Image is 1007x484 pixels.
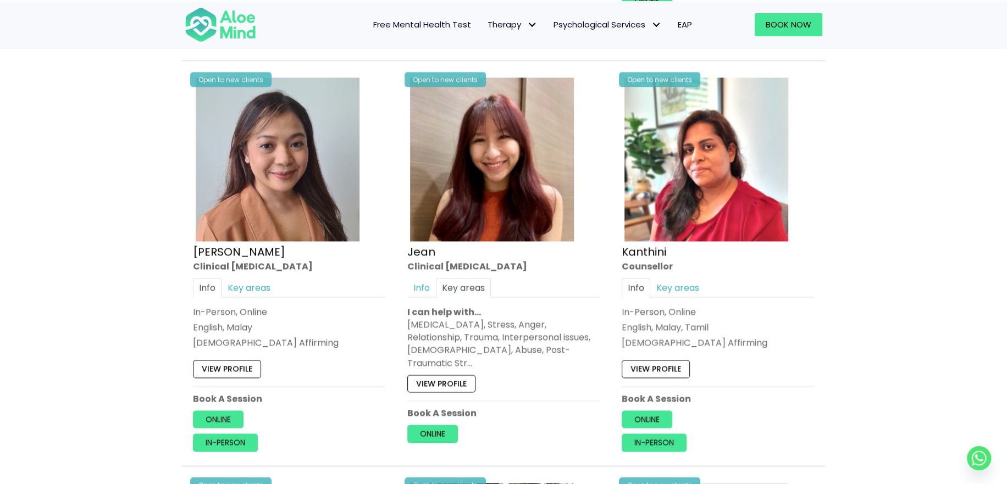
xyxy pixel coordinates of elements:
[407,425,458,442] a: Online
[193,360,261,377] a: View profile
[524,16,540,32] span: Therapy: submenu
[545,13,670,36] a: Psychological ServicesPsychological Services: submenu
[193,278,222,297] a: Info
[755,13,822,36] a: Book Now
[185,7,256,43] img: Aloe mind Logo
[407,375,475,392] a: View profile
[193,305,385,318] div: In-Person, Online
[622,260,814,272] div: Counsellor
[624,77,788,241] img: Kanthini-profile
[650,278,705,297] a: Key areas
[193,260,385,272] div: Clinical [MEDICAL_DATA]
[622,336,814,349] div: [DEMOGRAPHIC_DATA] Affirming
[407,278,436,297] a: Info
[622,244,666,259] a: Kanthini
[622,321,814,333] p: English, Malay, Tamil
[193,433,258,451] a: In-person
[193,392,385,405] p: Book A Session
[436,278,491,297] a: Key areas
[670,13,700,36] a: EAP
[619,72,700,87] div: Open to new clients
[222,278,276,297] a: Key areas
[678,19,692,30] span: EAP
[622,392,814,405] p: Book A Session
[622,305,814,318] div: In-Person, Online
[373,19,471,30] span: Free Mental Health Test
[193,410,244,428] a: Online
[766,19,811,30] span: Book Now
[488,19,537,30] span: Therapy
[193,336,385,349] div: [DEMOGRAPHIC_DATA] Affirming
[648,16,664,32] span: Psychological Services: submenu
[967,446,991,470] a: Whatsapp
[407,244,435,259] a: Jean
[407,305,600,318] p: I can help with…
[554,19,661,30] span: Psychological Services
[622,360,690,377] a: View profile
[479,13,545,36] a: TherapyTherapy: submenu
[410,77,574,241] img: Jean-300×300
[622,433,687,451] a: In-person
[407,407,600,419] p: Book A Session
[407,318,600,369] div: [MEDICAL_DATA], Stress, Anger, Relationship, Trauma, Interpersonal issues, [DEMOGRAPHIC_DATA], Ab...
[622,278,650,297] a: Info
[196,77,359,241] img: Hanna Clinical Psychologist
[193,244,285,259] a: [PERSON_NAME]
[365,13,479,36] a: Free Mental Health Test
[190,72,272,87] div: Open to new clients
[405,72,486,87] div: Open to new clients
[622,410,672,428] a: Online
[407,260,600,272] div: Clinical [MEDICAL_DATA]
[193,321,385,333] p: English, Malay
[270,13,700,36] nav: Menu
